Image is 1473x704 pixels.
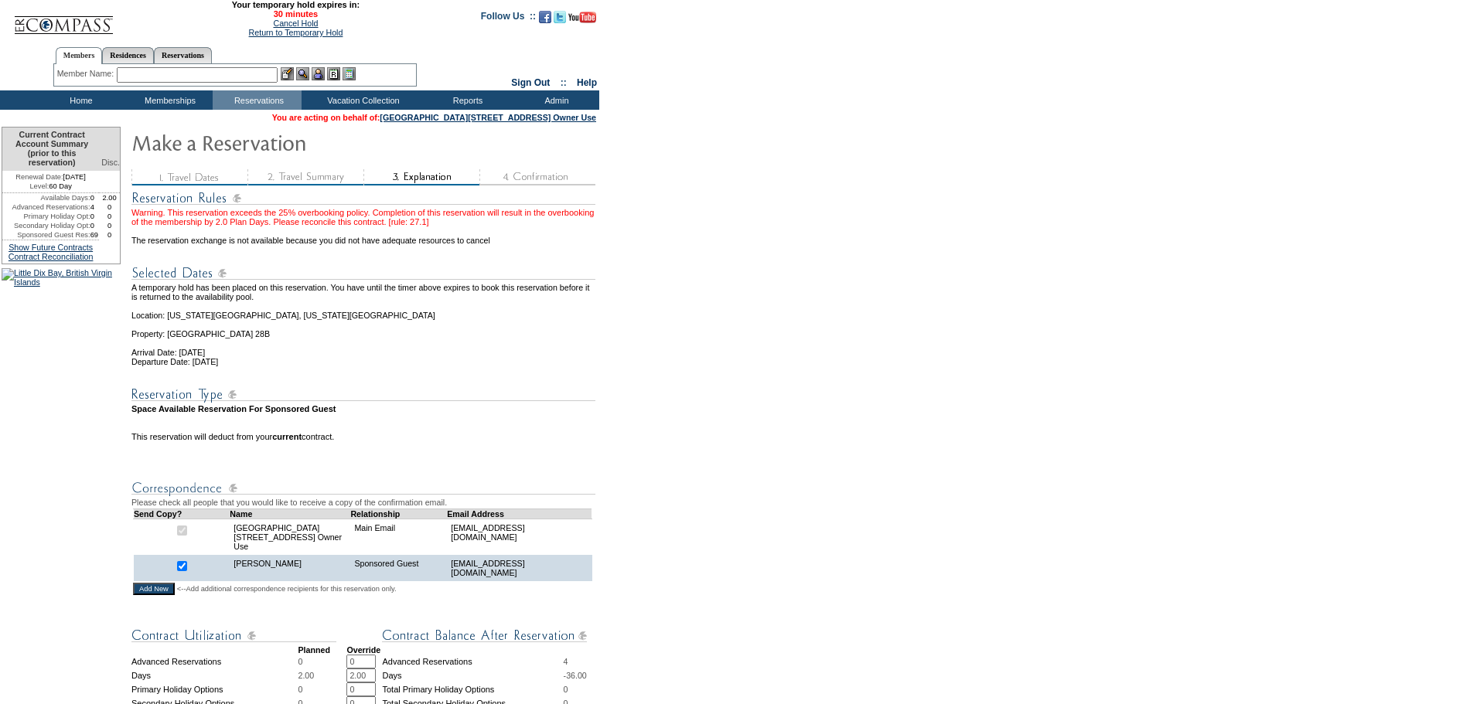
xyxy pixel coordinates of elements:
[177,584,397,593] span: <--Add additional correspondence recipients for this reservation only.
[131,301,598,320] td: Location: [US_STATE][GEOGRAPHIC_DATA], [US_STATE][GEOGRAPHIC_DATA]
[350,519,447,555] td: Main Email
[131,127,441,158] img: Make Reservation
[131,498,447,507] span: Please check all people that you would like to receive a copy of the confirmation email.
[2,193,90,202] td: Available Days:
[346,645,380,655] strong: Override
[298,645,329,655] strong: Planned
[302,90,421,110] td: Vacation Collection
[131,320,598,338] td: Property: [GEOGRAPHIC_DATA] 28B
[568,12,596,23] img: Subscribe to our YouTube Channel
[9,252,94,261] a: Contract Reconciliation
[131,626,336,645] img: Contract Utilization
[564,657,568,666] span: 4
[2,182,99,193] td: 60 Day
[479,169,595,185] img: step4_state1.gif
[102,47,154,63] a: Residences
[510,90,599,110] td: Admin
[2,268,121,287] img: Little Dix Bay, British Virgin Islands
[131,189,595,208] img: subTtlResRules.gif
[2,221,90,230] td: Secondary Holiday Opt:
[447,555,592,581] td: [EMAIL_ADDRESS][DOMAIN_NAME]
[230,508,350,519] td: Name
[90,193,100,202] td: 0
[15,172,63,182] span: Renewal Date:
[327,67,340,80] img: Reservations
[298,685,302,694] span: 0
[131,226,598,245] td: The reservation exchange is not available because you did not have adequate resources to cancel
[134,508,230,519] td: Send Copy?
[2,171,99,182] td: [DATE]
[131,264,595,283] img: Reservation Dates
[124,90,213,110] td: Memberships
[90,221,100,230] td: 0
[343,67,356,80] img: b_calculator.gif
[99,221,120,230] td: 0
[564,671,587,680] span: -36.00
[131,668,298,682] td: Days
[382,682,563,696] td: Total Primary Holiday Options
[281,67,294,80] img: b_edit.gif
[2,128,99,171] td: Current Contract Account Summary (prior to this reservation)
[56,47,103,64] a: Members
[131,169,247,185] img: step1_state3.gif
[99,212,120,221] td: 0
[539,15,551,25] a: Become our fan on Facebook
[57,67,117,80] div: Member Name:
[131,682,298,696] td: Primary Holiday Options
[481,9,536,28] td: Follow Us ::
[90,202,100,212] td: 4
[154,47,212,63] a: Reservations
[131,208,598,226] div: Warning. This reservation exceeds the 25% overbooking policy. Completion of this reservation will...
[213,90,302,110] td: Reservations
[35,90,124,110] td: Home
[298,671,314,680] span: 2.00
[2,230,90,240] td: Sponsored Guest Res:
[296,67,309,80] img: View
[382,626,587,645] img: Contract Balance After Reservation
[131,432,598,441] td: This reservation will deduct from your contract.
[382,668,563,682] td: Days
[99,230,120,240] td: 0
[2,202,90,212] td: Advanced Reservations:
[447,519,592,555] td: [EMAIL_ADDRESS][DOMAIN_NAME]
[230,555,350,581] td: [PERSON_NAME]
[133,583,175,595] input: Add New
[577,77,597,88] a: Help
[90,230,100,240] td: 69
[2,212,90,221] td: Primary Holiday Opt:
[230,519,350,555] td: [GEOGRAPHIC_DATA][STREET_ADDRESS] Owner Use
[13,3,114,35] img: Compass Home
[272,113,596,122] span: You are acting on behalf of:
[272,432,302,441] b: current
[380,113,596,122] a: [GEOGRAPHIC_DATA][STREET_ADDRESS] Owner Use
[447,508,592,519] td: Email Address
[131,404,598,413] td: Space Available Reservation For Sponsored Guest
[298,657,302,666] span: 0
[131,357,598,366] td: Departure Date: [DATE]
[554,15,566,25] a: Follow us on Twitter
[121,9,469,19] span: 30 minutes
[511,77,550,88] a: Sign Out
[131,283,598,301] td: A temporary hold has been placed on this reservation. You have until the timer above expires to b...
[363,169,479,185] img: step3_state2.gif
[350,555,447,581] td: Sponsored Guest
[90,212,100,221] td: 0
[312,67,325,80] img: Impersonate
[561,77,567,88] span: ::
[101,158,120,167] span: Disc.
[554,11,566,23] img: Follow us on Twitter
[131,655,298,668] td: Advanced Reservations
[99,202,120,212] td: 0
[421,90,510,110] td: Reports
[29,182,49,191] span: Level:
[131,338,598,357] td: Arrival Date: [DATE]
[99,193,120,202] td: 2.00
[382,655,563,668] td: Advanced Reservations
[131,385,595,404] img: Reservation Type
[273,19,318,28] a: Cancel Hold
[9,243,93,252] a: Show Future Contracts
[564,685,568,694] span: 0
[568,15,596,25] a: Subscribe to our YouTube Channel
[249,28,343,37] a: Return to Temporary Hold
[539,11,551,23] img: Become our fan on Facebook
